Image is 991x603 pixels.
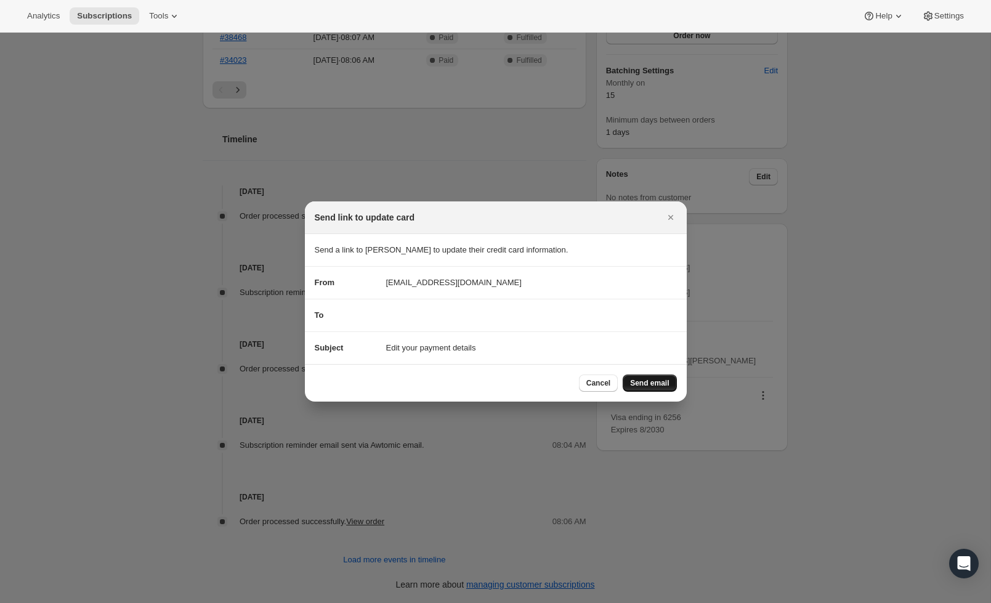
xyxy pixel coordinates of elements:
[315,278,335,287] span: From
[149,11,168,21] span: Tools
[77,11,132,21] span: Subscriptions
[386,277,522,289] span: [EMAIL_ADDRESS][DOMAIN_NAME]
[949,549,979,578] div: Open Intercom Messenger
[315,244,677,256] p: Send a link to [PERSON_NAME] to update their credit card information.
[315,211,415,224] h2: Send link to update card
[27,11,60,21] span: Analytics
[386,342,476,354] span: Edit your payment details
[70,7,139,25] button: Subscriptions
[623,374,676,392] button: Send email
[20,7,67,25] button: Analytics
[586,378,610,388] span: Cancel
[315,343,344,352] span: Subject
[855,7,912,25] button: Help
[662,209,679,226] button: Close
[579,374,618,392] button: Cancel
[875,11,892,21] span: Help
[915,7,971,25] button: Settings
[315,310,324,320] span: To
[934,11,964,21] span: Settings
[142,7,188,25] button: Tools
[630,378,669,388] span: Send email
